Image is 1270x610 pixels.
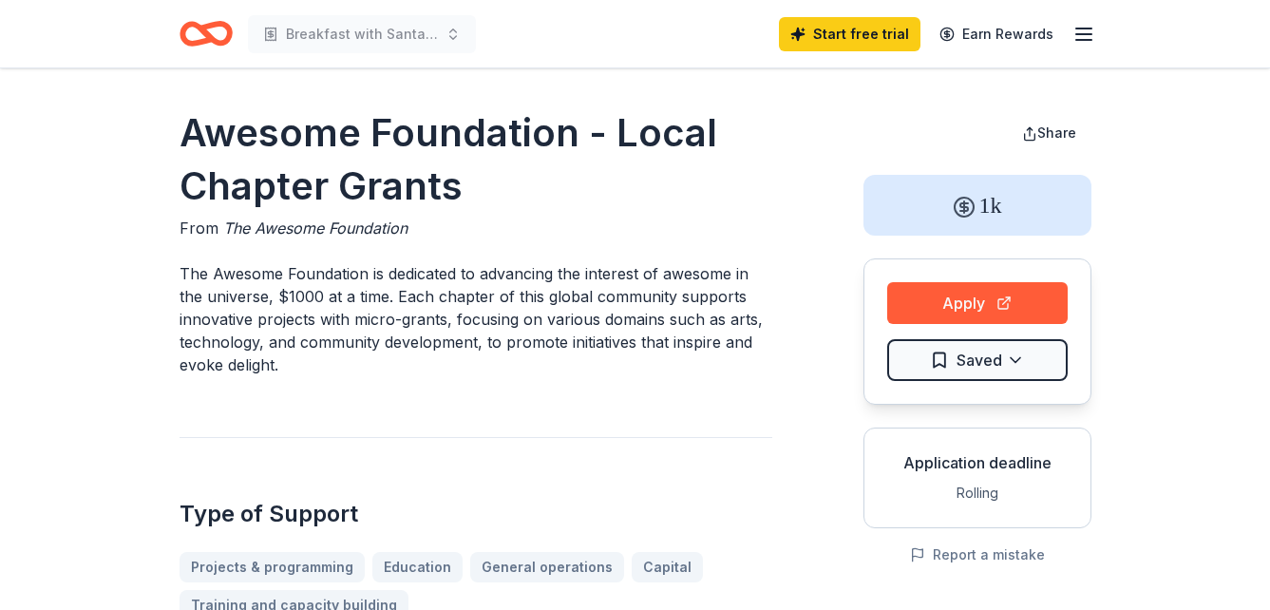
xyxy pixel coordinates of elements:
a: Home [180,11,233,56]
span: Saved [957,348,1002,372]
button: Report a mistake [910,543,1045,566]
button: Apply [887,282,1068,324]
a: General operations [470,552,624,582]
button: Share [1007,114,1091,152]
span: The Awesome Foundation [223,219,408,238]
h2: Type of Support [180,499,772,529]
a: Start free trial [779,17,920,51]
div: Application deadline [880,451,1075,474]
h1: Awesome Foundation - Local Chapter Grants [180,106,772,213]
span: Breakfast with Santa by Toy Drive 'N Events [286,23,438,46]
button: Breakfast with Santa by Toy Drive 'N Events [248,15,476,53]
span: Share [1037,124,1076,141]
p: The Awesome Foundation is dedicated to advancing the interest of awesome in the universe, $1000 a... [180,262,772,376]
a: Projects & programming [180,552,365,582]
div: 1k [863,175,1091,236]
div: From [180,217,772,239]
a: Capital [632,552,703,582]
a: Earn Rewards [928,17,1065,51]
div: Rolling [880,482,1075,505]
button: Saved [887,339,1068,381]
a: Education [372,552,463,582]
